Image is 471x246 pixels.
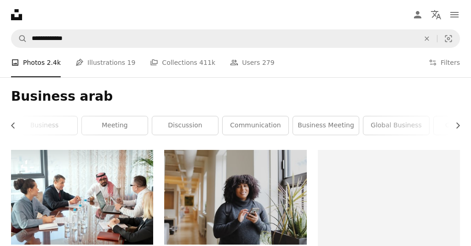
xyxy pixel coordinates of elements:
span: 19 [127,57,136,68]
a: Log in / Sign up [408,6,427,24]
a: A group of delegates or businesspeople sitting around a table during meeting [11,193,153,201]
form: Find visuals sitewide [11,29,460,48]
button: Visual search [437,30,460,47]
button: Filters [429,48,460,77]
button: scroll list to the left [11,116,22,135]
button: scroll list to the right [449,116,460,135]
button: Menu [445,6,464,24]
a: discussion [152,116,218,135]
a: global business [363,116,429,135]
img: woman in black long sleeve shirt using smartphone [164,150,306,245]
span: 411k [199,57,215,68]
a: business meeting [293,116,359,135]
span: 279 [262,57,275,68]
a: woman in black long sleeve shirt using smartphone [164,193,306,201]
button: Language [427,6,445,24]
a: business [11,116,77,135]
button: Search Unsplash [11,30,27,47]
a: communication [223,116,288,135]
a: Users 279 [230,48,274,77]
a: Home — Unsplash [11,9,22,20]
h1: Business arab [11,88,460,105]
button: Clear [417,30,437,47]
a: Illustrations 19 [75,48,135,77]
a: meeting [82,116,148,135]
img: A group of delegates or businesspeople sitting around a table during meeting [11,150,153,245]
a: Collections 411k [150,48,215,77]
